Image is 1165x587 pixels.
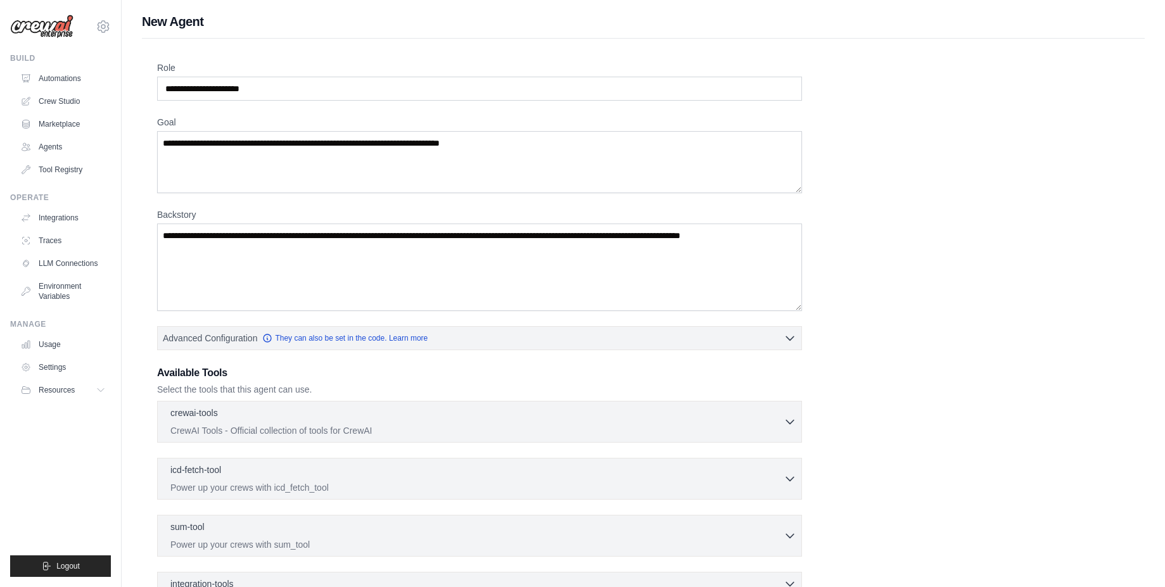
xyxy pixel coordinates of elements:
a: Usage [15,334,111,355]
p: crewai-tools [170,407,218,419]
p: Power up your crews with icd_fetch_tool [170,481,784,494]
button: sum-tool Power up your crews with sum_tool [163,521,796,551]
span: Resources [39,385,75,395]
a: Automations [15,68,111,89]
a: Settings [15,357,111,377]
h1: New Agent [142,13,1145,30]
a: LLM Connections [15,253,111,274]
p: CrewAI Tools - Official collection of tools for CrewAI [170,424,784,437]
p: Power up your crews with sum_tool [170,538,784,551]
a: They can also be set in the code. Learn more [262,333,428,343]
button: icd-fetch-tool Power up your crews with icd_fetch_tool [163,464,796,494]
button: crewai-tools CrewAI Tools - Official collection of tools for CrewAI [163,407,796,437]
p: icd-fetch-tool [170,464,221,476]
a: Integrations [15,208,111,228]
p: Select the tools that this agent can use. [157,383,802,396]
a: Traces [15,230,111,251]
div: Build [10,53,111,63]
a: Environment Variables [15,276,111,306]
p: sum-tool [170,521,205,533]
div: Operate [10,193,111,203]
label: Role [157,61,802,74]
a: Tool Registry [15,160,111,180]
span: Advanced Configuration [163,332,257,344]
a: Agents [15,137,111,157]
div: Manage [10,319,111,329]
button: Logout [10,555,111,577]
a: Marketplace [15,114,111,134]
label: Goal [157,116,802,129]
span: Logout [56,561,80,571]
button: Resources [15,380,111,400]
h3: Available Tools [157,365,802,381]
button: Advanced Configuration They can also be set in the code. Learn more [158,327,801,350]
label: Backstory [157,208,802,221]
a: Crew Studio [15,91,111,111]
img: Logo [10,15,73,39]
